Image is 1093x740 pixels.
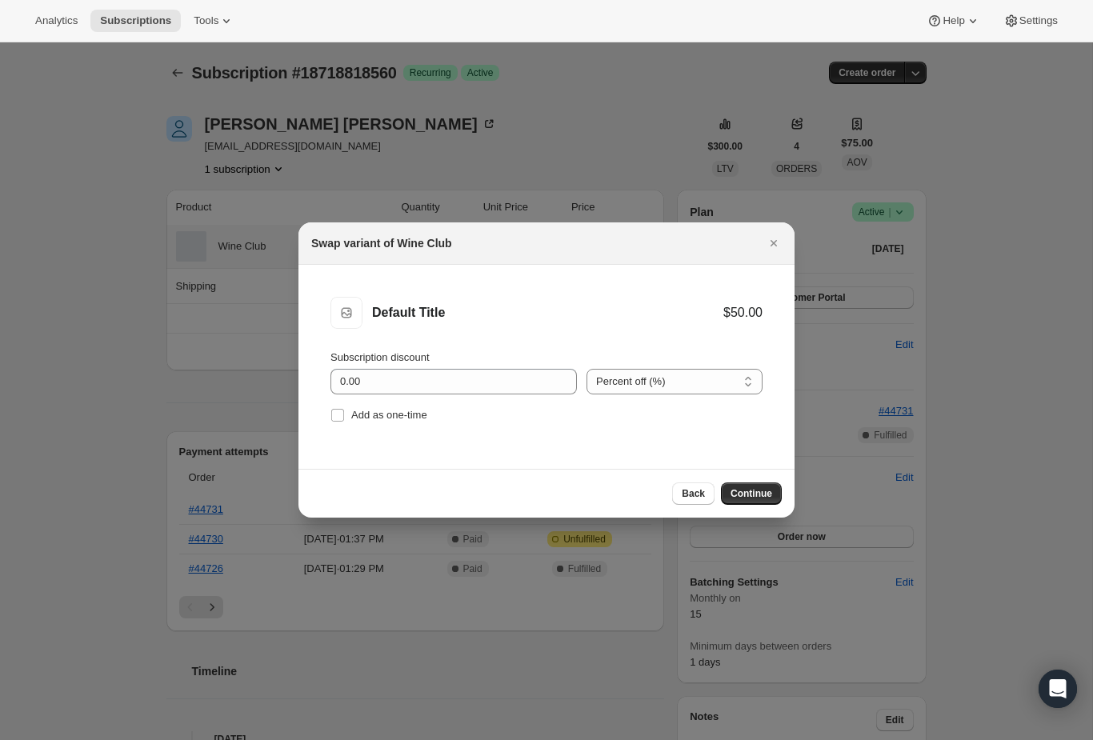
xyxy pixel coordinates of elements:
[731,487,772,500] span: Continue
[100,14,171,27] span: Subscriptions
[35,14,78,27] span: Analytics
[943,14,964,27] span: Help
[682,487,705,500] span: Back
[330,351,430,363] span: Subscription discount
[723,305,763,321] div: $50.00
[1019,14,1058,27] span: Settings
[721,482,782,505] button: Continue
[90,10,181,32] button: Subscriptions
[672,482,715,505] button: Back
[194,14,218,27] span: Tools
[26,10,87,32] button: Analytics
[184,10,244,32] button: Tools
[763,232,785,254] button: Close
[1039,670,1077,708] div: Open Intercom Messenger
[351,409,427,421] span: Add as one-time
[994,10,1067,32] button: Settings
[917,10,990,32] button: Help
[372,305,723,321] div: Default Title
[311,235,452,251] h2: Swap variant of Wine Club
